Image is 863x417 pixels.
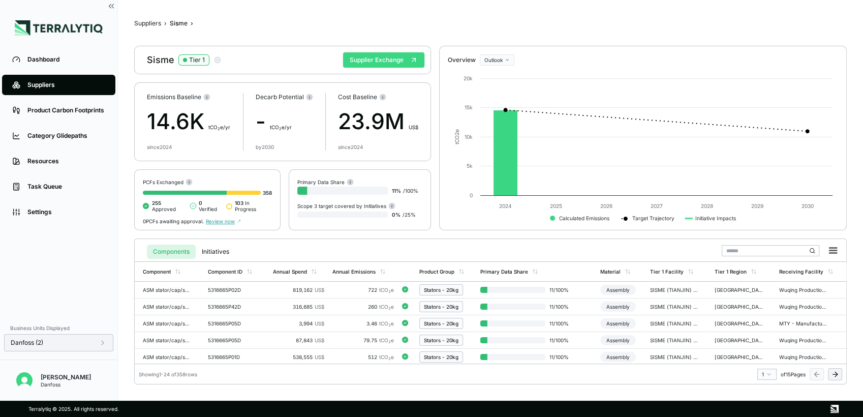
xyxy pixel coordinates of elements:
[419,269,454,275] div: Product Group
[379,304,394,310] span: tCO e
[545,320,578,326] span: 11 / 100 %
[600,285,636,295] div: Assembly
[256,105,313,138] div: -
[545,304,578,310] span: 11 / 100 %
[379,320,394,326] span: tCO e
[379,287,394,293] span: tCO e
[235,200,272,212] span: In Progress
[650,337,699,343] div: SISME (TIANJIN) ELECTRIC MOTOR CO., - [GEOGRAPHIC_DATA]
[143,269,171,275] div: Component
[715,287,763,293] div: [GEOGRAPHIC_DATA]
[379,354,394,360] span: tCO e
[715,337,763,343] div: [GEOGRAPHIC_DATA]
[143,320,192,326] div: ASM stator/cap/spacer SH090-3 SISME
[170,19,188,27] div: Sisme
[424,320,458,326] div: Stators - 20kg
[480,269,528,275] div: Primary Data Share
[270,124,292,130] span: t CO e/yr
[332,337,394,343] div: 79.75
[448,56,476,64] div: Overview
[147,105,230,138] div: 14.6K
[4,322,113,334] div: Business Units Displayed
[388,356,391,361] sub: 2
[650,304,699,310] div: SISME (TIANJIN) ELECTRIC MOTOR CO., - [GEOGRAPHIC_DATA]
[315,354,324,360] span: US$
[715,354,763,360] div: [GEOGRAPHIC_DATA]
[650,320,699,326] div: SISME (TIANJIN) ELECTRIC MOTOR CO., - [GEOGRAPHIC_DATA]
[388,323,391,327] sub: 2
[632,215,674,222] text: Target Trajectory
[208,354,257,360] div: 5316665P01D
[297,202,395,210] div: Scope 3 target covered by Initiatives
[273,269,307,275] div: Annual Spend
[143,287,192,293] div: ASM stator/cap/space SH120-4 SISME
[545,337,578,343] span: 11 / 100 %
[134,19,161,27] button: Suppliers
[779,304,828,310] div: Wuqing Production CNCO F
[424,337,458,343] div: Stators - 20kg
[152,200,161,206] span: 255
[147,54,222,66] div: Sisme
[315,304,324,310] span: US$
[388,340,391,344] sub: 2
[409,124,418,130] span: US$
[147,245,196,259] button: Components
[480,54,514,66] button: Outlook
[256,144,274,150] div: by 2030
[600,269,621,275] div: Material
[338,144,363,150] div: since 2024
[762,371,772,377] div: 1
[208,320,257,326] div: 5316665P05D
[715,269,747,275] div: Tier 1 Region
[273,354,324,360] div: 538,555
[600,318,636,329] div: Assembly
[11,339,43,347] span: Danfoss (2)
[600,352,636,362] div: Assembly
[424,287,458,293] div: Stators - 20kg
[332,320,394,326] div: 3.46
[218,127,220,131] sub: 2
[27,183,105,191] div: Task Queue
[206,218,241,224] span: Review now
[424,354,458,360] div: Stators - 20kg
[256,93,313,101] div: Decarb Potential
[779,269,823,275] div: Receiving Facility
[695,215,736,222] text: Initiative Impacts
[802,203,814,209] text: 2030
[545,287,578,293] span: 11 / 100 %
[600,203,612,209] text: 2026
[191,19,193,27] span: ›
[454,132,460,135] tspan: 2
[273,320,324,326] div: 3,994
[143,304,192,310] div: ASM stator/cap/spacer S161-4 SISME
[273,287,324,293] div: 819,162
[559,215,609,221] text: Calculated Emissions
[12,368,37,393] button: Open user button
[41,381,91,388] div: Danfoss
[27,208,105,216] div: Settings
[315,337,324,343] span: US$
[650,354,699,360] div: SISME (TIANJIN) ELECTRIC MOTOR CO., - [GEOGRAPHIC_DATA]
[189,56,205,64] div: Tier 1
[338,93,418,101] div: Cost Baseline
[545,354,578,360] span: 11 / 100 %
[715,320,763,326] div: [GEOGRAPHIC_DATA]
[273,304,324,310] div: 316,685
[600,335,636,345] div: Assembly
[379,337,394,343] span: tCO e
[164,19,167,27] span: ›
[757,369,777,380] button: 1
[779,354,828,360] div: Wuqing Production CNCO F
[779,320,828,326] div: MTY - Manufacturing Plant
[143,337,192,343] div: ASM stator/cap/spacer SH090-3 SISME
[143,354,192,360] div: ASM stator/cap/spacer SH090-4 SISME
[15,20,103,36] img: Logo
[392,188,401,194] span: 11 %
[208,287,257,293] div: 5316665P02D
[343,52,424,68] button: Supplier Exchange
[143,178,272,186] div: PCFs Exchanged
[651,203,663,209] text: 2027
[273,337,324,343] div: 87,843
[196,245,235,259] button: Initiatives
[147,144,172,150] div: since 2024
